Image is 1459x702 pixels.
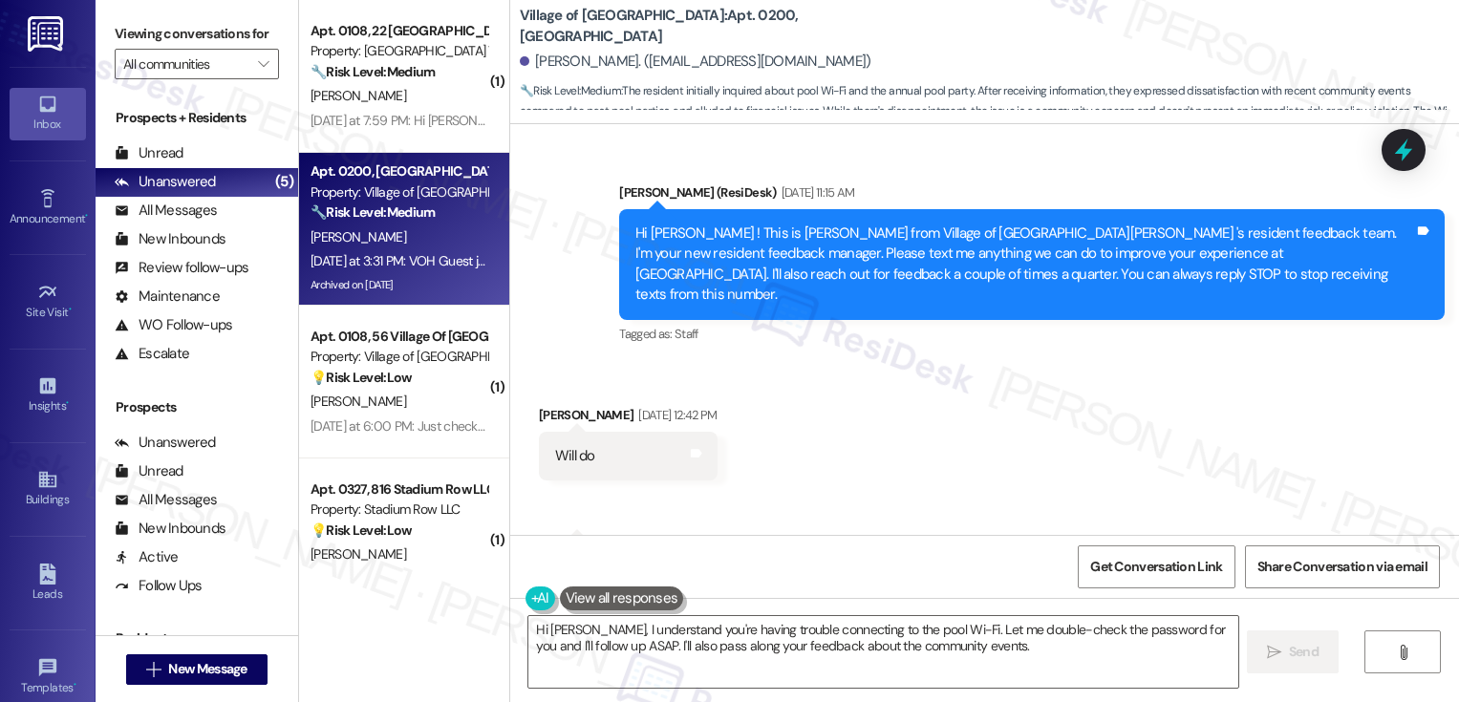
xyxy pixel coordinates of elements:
div: New Inbounds [115,229,225,249]
a: Insights • [10,370,86,421]
div: Apt. 0200, [GEOGRAPHIC_DATA] [311,161,487,181]
div: Property: [GEOGRAPHIC_DATA] Townhomes [311,41,487,61]
strong: 🔧 Risk Level: Medium [311,63,435,80]
div: [PERSON_NAME]. ([EMAIL_ADDRESS][DOMAIN_NAME]) [520,52,871,72]
a: Leads [10,558,86,609]
div: [PERSON_NAME] (ResiDesk) [619,182,1445,209]
div: Apt. 0108, 56 Village Of [GEOGRAPHIC_DATA] [311,327,487,347]
a: Inbox [10,88,86,139]
div: Follow Ups [115,576,203,596]
a: Buildings [10,463,86,515]
div: Archived on [DATE] [309,273,489,297]
i:  [1267,645,1281,660]
button: Send [1247,630,1340,673]
div: [DATE] at 7:59 PM: Hi [PERSON_NAME]. Can we speak privately? [311,112,665,129]
div: Property: Village of [GEOGRAPHIC_DATA] [311,182,487,202]
div: [DATE] at 6:00 PM: Just checking on picnic table. Lovely evenings to sit outside [311,417,745,435]
div: New Inbounds [115,519,225,539]
strong: 💡 Risk Level: Low [311,369,412,386]
div: Escalate [115,344,189,364]
span: • [74,678,76,691]
i:  [146,662,161,677]
img: ResiDesk Logo [28,16,67,52]
span: [PERSON_NAME] [311,87,406,104]
b: Village of [GEOGRAPHIC_DATA]: Apt. 0200, [GEOGRAPHIC_DATA] [520,6,902,47]
div: All Messages [115,201,217,221]
div: Residents [96,628,298,649]
div: Property: Village of [GEOGRAPHIC_DATA] [311,347,487,367]
div: Unread [115,461,183,481]
div: Apt. 0327, 816 Stadium Row LLC [311,479,487,500]
div: Unread [115,143,183,163]
div: Unanswered [115,172,216,192]
button: New Message [126,654,268,685]
input: All communities [123,49,248,79]
div: [DATE] 11:15 AM [777,182,855,202]
div: All Messages [115,490,217,510]
div: Review follow-ups [115,258,248,278]
div: [DATE] at 3:31 PM: VOH Guest just popped up....there was a space in between, but I could not conn... [311,252,987,269]
div: Property: Stadium Row LLC [311,500,487,520]
a: Site Visit • [10,276,86,328]
div: Prospects [96,397,298,417]
i:  [258,56,268,72]
span: [PERSON_NAME] [311,545,406,563]
div: Apt. 0108, 22 [GEOGRAPHIC_DATA] Townhomes [311,21,487,41]
div: [DATE] 12:42 PM [633,405,717,425]
div: Maintenance [115,287,220,307]
label: Viewing conversations for [115,19,279,49]
span: • [66,396,69,410]
strong: 🔧 Risk Level: Medium [311,203,435,221]
i:  [1396,645,1410,660]
span: Share Conversation via email [1257,557,1427,577]
span: • [69,303,72,316]
button: Share Conversation via email [1245,545,1440,588]
span: • [85,209,88,223]
span: Get Conversation Link [1090,557,1222,577]
div: Tagged as: [619,320,1445,348]
span: Send [1289,642,1319,662]
div: [PERSON_NAME] [539,405,718,432]
span: New Message [168,659,247,679]
button: Get Conversation Link [1078,545,1234,588]
div: WO Follow-ups [115,315,232,335]
span: : The resident initially inquired about pool Wi-Fi and the annual pool party. After receiving inf... [520,81,1459,142]
div: Prospects + Residents [96,108,298,128]
div: (5) [270,167,298,197]
span: Staff [675,326,698,342]
div: Will do [555,446,595,466]
strong: 🔧 Risk Level: Medium [520,83,621,98]
div: Hi [PERSON_NAME] ! This is [PERSON_NAME] from Village of [GEOGRAPHIC_DATA][PERSON_NAME] 's reside... [635,223,1414,306]
span: [PERSON_NAME] [311,393,406,410]
textarea: Hi [PERSON_NAME], I understand you're having trouble connecting to the pool Wi-Fi. Let me double-... [528,616,1238,688]
span: [PERSON_NAME] [311,228,406,245]
div: Active [115,547,179,567]
strong: 💡 Risk Level: Low [311,521,412,539]
div: Unanswered [115,433,216,453]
